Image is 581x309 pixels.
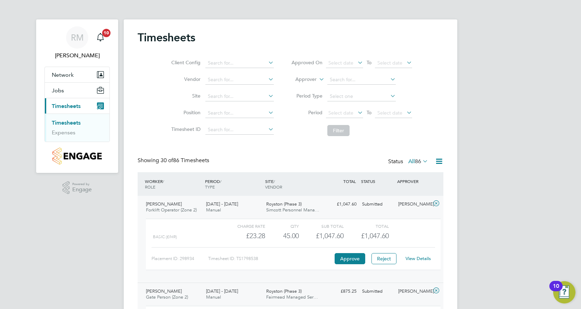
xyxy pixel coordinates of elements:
[388,157,429,167] div: Status
[265,222,299,230] div: QTY
[206,294,221,300] span: Manual
[395,199,432,210] div: [PERSON_NAME]
[52,119,81,126] a: Timesheets
[206,288,238,294] span: [DATE] - [DATE]
[45,67,109,82] button: Network
[143,175,203,193] div: WORKER
[299,222,344,230] div: Sub Total
[359,286,395,297] div: Submitted
[44,51,110,60] span: Robert May
[408,158,428,165] label: All
[359,199,395,210] div: Submitted
[344,222,388,230] div: Total
[395,286,432,297] div: [PERSON_NAME]
[102,29,111,37] span: 10
[153,234,177,239] span: basic (£/HR)
[328,110,353,116] span: Select date
[205,108,274,118] input: Search for...
[335,253,365,264] button: Approve
[45,114,109,142] div: Timesheets
[208,253,333,264] div: Timesheet ID: TS1798538
[365,108,374,117] span: To
[299,230,344,242] div: £1,047.60
[145,184,155,190] span: ROLE
[146,294,188,300] span: Gate Person (Zone 2)
[395,175,432,187] div: APPROVER
[52,72,74,78] span: Network
[206,201,238,207] span: [DATE] - [DATE]
[406,256,431,261] a: View Details
[138,31,195,44] h2: Timesheets
[220,178,221,184] span: /
[327,125,350,136] button: Filter
[45,98,109,114] button: Timesheets
[553,281,575,303] button: Open Resource Center, 10 new notifications
[323,286,359,297] div: £875.25
[146,288,182,294] span: [PERSON_NAME]
[146,207,197,213] span: Forklift Operator (Zone 2)
[45,83,109,98] button: Jobs
[266,288,302,294] span: Royston (Phase 3)
[152,253,208,264] div: Placement ID: 298934
[291,109,322,116] label: Period
[93,26,107,49] a: 10
[169,126,201,132] label: Timesheet ID
[265,184,282,190] span: VENDOR
[266,201,302,207] span: Royston (Phase 3)
[377,110,402,116] span: Select date
[266,294,318,300] span: Fairmead Managed Ser…
[371,253,396,264] button: Reject
[220,222,265,230] div: Charge rate
[263,175,324,193] div: SITE
[553,286,559,295] div: 10
[44,148,110,165] a: Go to home page
[169,93,201,99] label: Site
[205,58,274,68] input: Search for...
[328,60,353,66] span: Select date
[71,33,84,42] span: RM
[415,158,421,165] span: 86
[343,178,356,184] span: TOTAL
[327,75,396,85] input: Search for...
[265,230,299,242] div: 45.00
[205,92,274,101] input: Search for...
[169,109,201,116] label: Position
[52,103,81,109] span: Timesheets
[205,75,274,85] input: Search for...
[161,157,209,164] span: 86 Timesheets
[52,148,101,165] img: countryside-properties-logo-retina.png
[203,175,263,193] div: PERIOD
[365,58,374,67] span: To
[266,207,319,213] span: Simcott Personnel Mana…
[146,201,182,207] span: [PERSON_NAME]
[220,230,265,242] div: £23.28
[161,157,173,164] span: 30 of
[273,178,275,184] span: /
[291,93,322,99] label: Period Type
[205,125,274,135] input: Search for...
[327,92,396,101] input: Select one
[291,59,322,66] label: Approved On
[163,178,164,184] span: /
[52,87,64,94] span: Jobs
[169,76,201,82] label: Vendor
[377,60,402,66] span: Select date
[359,175,395,187] div: STATUS
[138,157,211,164] div: Showing
[72,187,92,193] span: Engage
[323,199,359,210] div: £1,047.60
[72,181,92,187] span: Powered by
[361,232,389,240] span: £1,047.60
[285,76,317,83] label: Approver
[169,59,201,66] label: Client Config
[206,207,221,213] span: Manual
[63,181,92,194] a: Powered byEngage
[36,19,118,173] nav: Main navigation
[52,129,75,136] a: Expenses
[205,184,215,190] span: TYPE
[44,26,110,60] a: RM[PERSON_NAME]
